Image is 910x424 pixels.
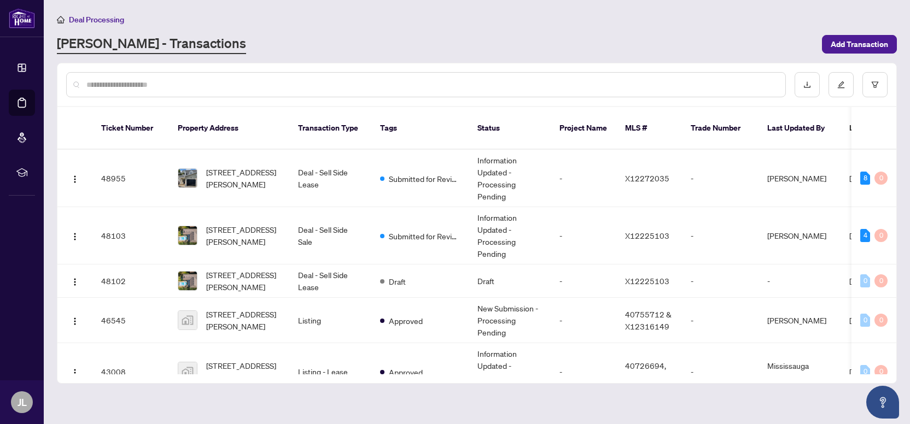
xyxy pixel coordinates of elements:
[389,366,423,378] span: Approved
[849,231,873,240] span: [DATE]
[759,298,841,343] td: [PERSON_NAME]
[71,317,79,326] img: Logo
[289,343,371,401] td: Listing - Lease
[92,107,169,150] th: Ticket Number
[849,173,873,183] span: [DATE]
[759,264,841,298] td: -
[682,207,759,264] td: -
[759,150,841,207] td: [PERSON_NAME]
[860,365,870,378] div: 0
[57,16,65,23] span: home
[860,274,870,287] div: 0
[469,207,551,264] td: Information Updated - Processing Pending
[389,315,423,327] span: Approved
[849,276,873,286] span: [DATE]
[178,272,197,290] img: thumbnail-img
[69,15,124,25] span: Deal Processing
[469,150,551,207] td: Information Updated - Processing Pending
[803,81,811,89] span: download
[178,311,197,329] img: thumbnail-img
[71,232,79,241] img: Logo
[625,231,669,240] span: X12225103
[206,269,281,293] span: [STREET_ADDRESS][PERSON_NAME]
[178,169,197,187] img: thumbnail-img
[849,315,873,325] span: [DATE]
[289,207,371,264] td: Deal - Sell Side Sale
[206,166,281,190] span: [STREET_ADDRESS][PERSON_NAME]
[66,169,84,187] button: Logo
[92,343,169,401] td: 43008
[9,8,35,28] img: logo
[860,172,870,185] div: 8
[551,150,616,207] td: -
[371,107,469,150] th: Tags
[206,360,281,384] span: [STREET_ADDRESS][PERSON_NAME]
[289,107,371,150] th: Transaction Type
[795,72,820,97] button: download
[849,367,873,376] span: [DATE]
[469,343,551,401] td: Information Updated - Processing Pending
[71,368,79,377] img: Logo
[469,107,551,150] th: Status
[829,72,854,97] button: edit
[92,264,169,298] td: 48102
[66,227,84,244] button: Logo
[469,298,551,343] td: New Submission - Processing Pending
[682,150,759,207] td: -
[469,264,551,298] td: Draft
[551,107,616,150] th: Project Name
[837,81,845,89] span: edit
[860,229,870,242] div: 4
[389,173,460,185] span: Submitted for Review
[71,175,79,184] img: Logo
[57,34,246,54] a: [PERSON_NAME] - Transactions
[860,314,870,327] div: 0
[178,362,197,381] img: thumbnail-img
[616,107,682,150] th: MLS #
[71,278,79,286] img: Logo
[822,35,897,54] button: Add Transaction
[682,298,759,343] td: -
[759,207,841,264] td: [PERSON_NAME]
[66,272,84,290] button: Logo
[625,309,672,331] span: 40755712 & X12316149
[92,298,169,343] td: 46545
[551,207,616,264] td: -
[874,365,888,378] div: 0
[169,107,289,150] th: Property Address
[206,223,281,248] span: [STREET_ADDRESS][PERSON_NAME]
[289,298,371,343] td: Listing
[551,264,616,298] td: -
[66,363,84,380] button: Logo
[551,298,616,343] td: -
[831,36,888,53] span: Add Transaction
[389,230,460,242] span: Submitted for Review
[874,172,888,185] div: 0
[289,264,371,298] td: Deal - Sell Side Lease
[682,264,759,298] td: -
[389,275,406,287] span: Draft
[759,107,841,150] th: Last Updated By
[17,394,27,410] span: JL
[866,386,899,419] button: Open asap
[66,311,84,329] button: Logo
[551,343,616,401] td: -
[862,72,888,97] button: filter
[92,207,169,264] td: 48103
[289,150,371,207] td: Deal - Sell Side Lease
[759,343,841,401] td: Mississauga Administrator
[874,229,888,242] div: 0
[92,150,169,207] td: 48955
[682,107,759,150] th: Trade Number
[871,81,879,89] span: filter
[625,173,669,183] span: X12272035
[682,343,759,401] td: -
[874,314,888,327] div: 0
[178,226,197,245] img: thumbnail-img
[625,361,669,382] span: 40726694, X12272035
[874,274,888,287] div: 0
[206,308,281,332] span: [STREET_ADDRESS][PERSON_NAME]
[625,276,669,286] span: X12225103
